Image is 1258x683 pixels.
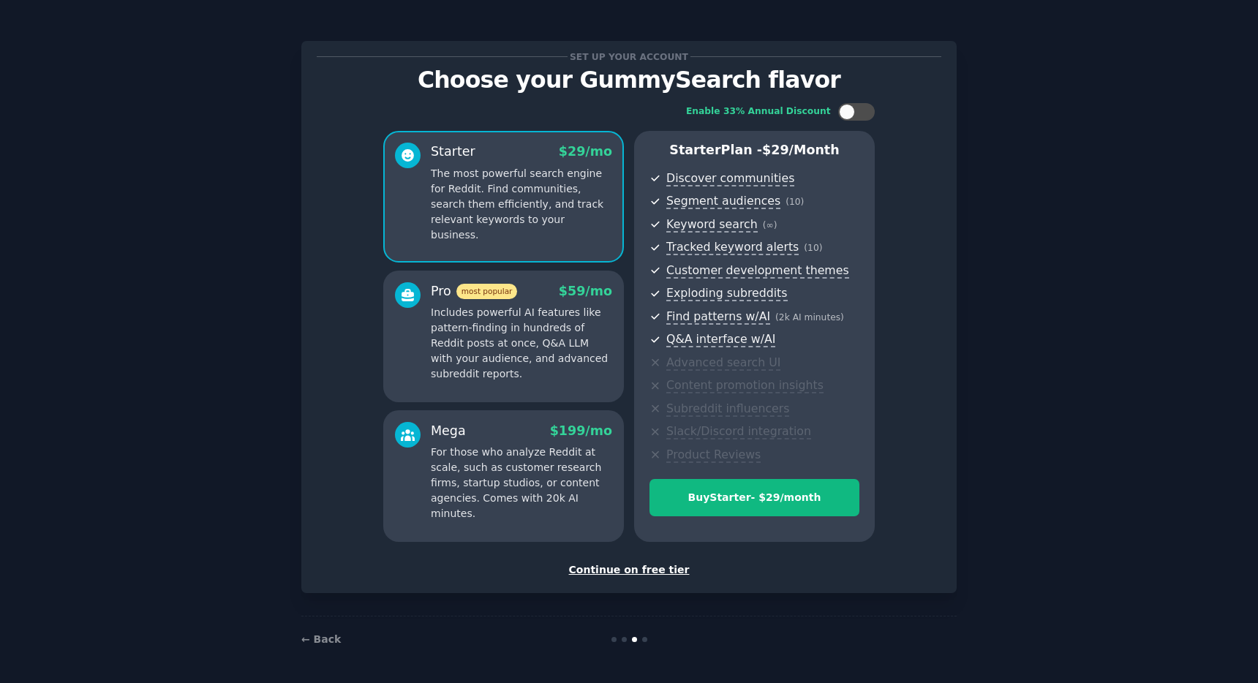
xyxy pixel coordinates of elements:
[666,401,789,417] span: Subreddit influencers
[666,424,811,439] span: Slack/Discord integration
[301,633,341,645] a: ← Back
[666,171,794,186] span: Discover communities
[559,144,612,159] span: $ 29 /mo
[550,423,612,438] span: $ 199 /mo
[456,284,518,299] span: most popular
[431,166,612,243] p: The most powerful search engine for Reddit. Find communities, search them efficiently, and track ...
[431,305,612,382] p: Includes powerful AI features like pattern-finding in hundreds of Reddit posts at once, Q&A LLM w...
[650,490,859,505] div: Buy Starter - $ 29 /month
[686,105,831,118] div: Enable 33% Annual Discount
[666,217,758,233] span: Keyword search
[666,355,780,371] span: Advanced search UI
[666,378,824,393] span: Content promotion insights
[666,448,761,463] span: Product Reviews
[317,562,941,578] div: Continue on free tier
[431,445,612,521] p: For those who analyze Reddit at scale, such as customer research firms, startup studios, or conte...
[804,243,822,253] span: ( 10 )
[786,197,804,207] span: ( 10 )
[666,332,775,347] span: Q&A interface w/AI
[317,67,941,93] p: Choose your GummySearch flavor
[763,220,777,230] span: ( ∞ )
[666,194,780,209] span: Segment audiences
[568,49,691,64] span: Set up your account
[666,286,787,301] span: Exploding subreddits
[649,479,859,516] button: BuyStarter- $29/month
[649,141,859,159] p: Starter Plan -
[559,284,612,298] span: $ 59 /mo
[666,240,799,255] span: Tracked keyword alerts
[762,143,840,157] span: $ 29 /month
[666,263,849,279] span: Customer development themes
[431,143,475,161] div: Starter
[775,312,844,322] span: ( 2k AI minutes )
[666,309,770,325] span: Find patterns w/AI
[431,282,517,301] div: Pro
[431,422,466,440] div: Mega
